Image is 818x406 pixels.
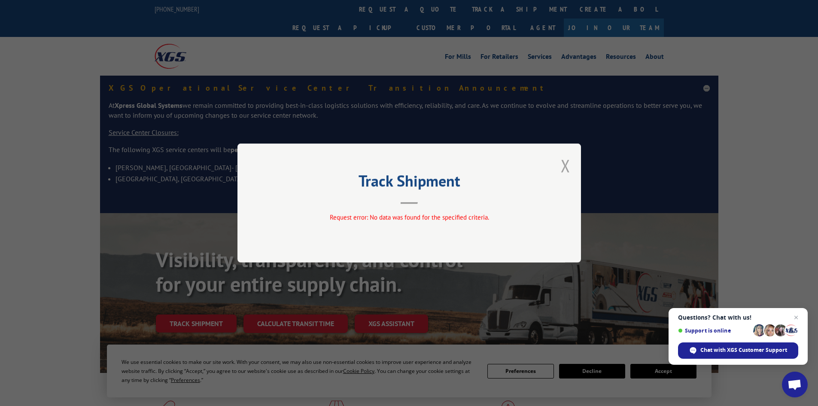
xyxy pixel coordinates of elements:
span: Request error: No data was found for the specified criteria. [329,213,489,221]
button: Close modal [561,154,570,177]
span: Questions? Chat with us! [678,314,798,321]
h2: Track Shipment [280,175,538,191]
a: Open chat [782,372,808,397]
span: Chat with XGS Customer Support [700,346,787,354]
span: Chat with XGS Customer Support [678,342,798,359]
span: Support is online [678,327,750,334]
